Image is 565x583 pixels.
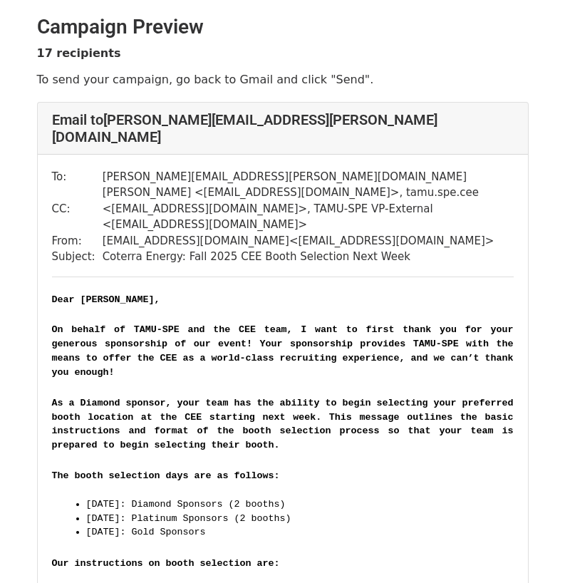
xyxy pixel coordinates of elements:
[52,185,103,233] td: CC:
[103,169,514,185] td: [PERSON_NAME][EMAIL_ADDRESS][PERSON_NAME][DOMAIN_NAME]
[103,249,514,265] td: Coterra Energy: Fall 2025 CEE Booth Selection Next Week
[52,249,103,265] td: Subject:
[37,46,121,60] strong: 17 recipients
[37,15,529,39] h2: Campaign Preview
[103,233,514,249] td: [EMAIL_ADDRESS][DOMAIN_NAME] < [EMAIL_ADDRESS][DOMAIN_NAME] >
[52,169,103,185] td: To:
[52,324,519,378] span: On behalf of TAMU-SPE and the CEE team, I want to first thank you for your generous sponsorship o...
[52,294,160,305] span: Dear [PERSON_NAME],
[86,527,206,537] span: [DATE]: Gold Sponsors
[52,398,519,451] span: As a Diamond sponsor, your team has the ability to begin selecting your preferred booth location ...
[37,72,529,87] p: To send your campaign, go back to Gmail and click "Send".
[52,558,280,569] span: Our instructions on booth selection are:
[86,499,286,510] span: [DATE]: Diamond Sponsors (2 booths)
[103,185,514,233] td: [PERSON_NAME] < [EMAIL_ADDRESS][DOMAIN_NAME] >, tamu.spe.cee < [EMAIL_ADDRESS][DOMAIN_NAME] >, TA...
[52,233,103,249] td: From:
[52,111,514,145] h4: Email to [PERSON_NAME][EMAIL_ADDRESS][PERSON_NAME][DOMAIN_NAME]
[86,513,291,524] span: [DATE]: Platinum Sponsors (2 booths)
[52,470,280,481] span: The booth selection days are as follows:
